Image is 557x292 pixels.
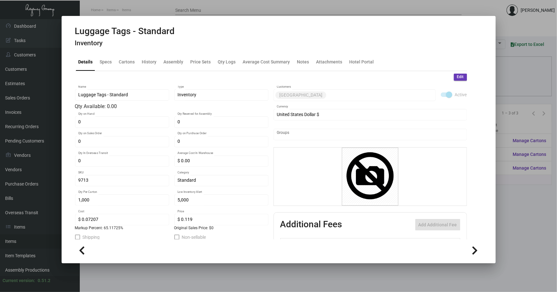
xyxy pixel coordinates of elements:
div: Current version: [3,277,35,284]
div: Assembly [164,59,184,65]
span: Active [455,91,467,99]
button: Edit [454,74,467,81]
input: Add new.. [277,132,463,137]
th: Cost [371,238,397,250]
div: Price Sets [191,59,211,65]
div: Details [79,59,93,65]
th: Price type [424,238,452,250]
button: Add Additional Fee [415,219,460,230]
span: Non-sellable [182,233,206,241]
mat-chip: [GEOGRAPHIC_DATA] [275,91,326,99]
div: Qty Logs [218,59,236,65]
span: Shipping [83,233,100,241]
th: Price [397,238,424,250]
div: Average Cost Summary [243,59,290,65]
th: Type [300,238,371,250]
input: Add new.. [327,92,432,98]
div: Notes [297,59,309,65]
h2: Luggage Tags - Standard [75,26,175,37]
div: Specs [100,59,112,65]
div: History [142,59,157,65]
h4: Inventory [75,39,175,47]
span: Edit [457,74,464,80]
h2: Additional Fees [280,219,342,230]
div: Cartons [119,59,135,65]
div: Qty Available: 0.00 [75,103,268,110]
div: Hotel Portal [350,59,374,65]
div: Attachments [316,59,342,65]
div: 0.51.2 [38,277,50,284]
span: Add Additional Fee [418,222,457,227]
th: Active [280,238,300,250]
